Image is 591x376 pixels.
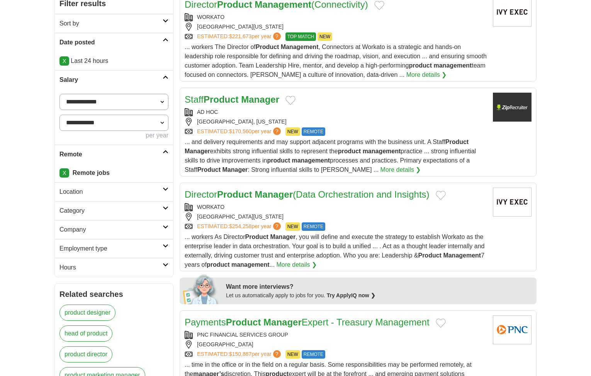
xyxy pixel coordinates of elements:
[59,187,163,196] h2: Location
[493,93,532,122] img: Company logo
[185,108,487,116] div: AD HOC
[229,351,251,357] span: $150,887
[59,75,163,85] h2: Salary
[197,222,282,231] a: ESTIMATED:$254,258per year?
[445,139,469,145] strong: Product
[59,244,163,253] h2: Employment type
[183,273,220,304] img: apply-iq-scientist.png
[406,70,447,80] a: More details ❯
[302,127,325,136] span: REMOTE
[59,131,168,140] div: per year
[59,206,163,215] h2: Category
[197,350,282,359] a: ESTIMATED:$150,887per year?
[229,128,251,134] span: $170,560
[185,118,487,126] div: [GEOGRAPHIC_DATA], [US_STATE]
[55,182,173,201] a: Location
[226,317,261,327] strong: Product
[55,145,173,164] a: Remote
[285,350,300,359] span: NEW
[255,189,293,200] strong: Manager
[185,23,487,31] div: [GEOGRAPHIC_DATA][US_STATE]
[222,166,248,173] strong: Manager
[443,252,481,259] strong: Management
[241,94,279,105] strong: Manager
[55,70,173,89] a: Salary
[55,220,173,239] a: Company
[59,56,69,66] a: X
[207,261,230,268] strong: product
[263,317,302,327] strong: Manager
[55,33,173,52] a: Date posted
[281,44,319,50] strong: Management
[436,191,446,200] button: Add to favorite jobs
[197,127,282,136] a: ESTIMATED:$170,560per year?
[59,305,115,321] a: product designer
[327,292,375,298] a: Try ApplyIQ now ❯
[59,288,168,300] h2: Related searches
[267,157,290,164] strong: product
[185,189,430,200] a: DirectorProduct Manager(Data Orchestration and Insights)
[185,317,430,327] a: PaymentsProduct ManagerExpert - Treasury Management
[292,157,330,164] strong: management
[185,203,487,211] div: WORKATO
[226,291,532,300] div: Let us automatically apply to jobs for you.
[185,44,487,78] span: ... workers The Director of , Connectors at Workato is a strategic and hands-on leadership role r...
[318,32,332,41] span: NEW
[59,38,163,47] h2: Date posted
[185,340,487,349] div: [GEOGRAPHIC_DATA]
[59,325,112,342] a: head of product
[55,201,173,220] a: Category
[285,96,295,105] button: Add to favorite jobs
[338,148,361,154] strong: product
[409,62,432,69] strong: product
[55,14,173,33] a: Sort by
[493,315,532,344] img: PNC Financial Services Group logo
[185,234,485,268] span: ... workers As Director , you will define and execute the strategy to establish Workato as the en...
[285,32,316,41] span: TOP MATCH
[59,168,69,178] a: X
[273,350,281,358] span: ?
[302,350,325,359] span: REMOTE
[185,148,210,154] strong: Manager
[185,13,487,21] div: WORKATO
[226,282,532,291] div: Want more interviews?
[229,223,251,229] span: $254,258
[418,252,441,259] strong: Product
[273,32,281,40] span: ?
[285,222,300,231] span: NEW
[276,260,317,269] a: More details ❯
[73,169,110,176] strong: Remote jobs
[380,165,421,174] a: More details ❯
[59,150,163,159] h2: Remote
[285,127,300,136] span: NEW
[270,234,295,240] strong: Manager
[374,1,384,10] button: Add to favorite jobs
[217,189,252,200] strong: Product
[273,127,281,135] span: ?
[197,166,221,173] strong: Product
[197,332,288,338] a: PNC FINANCIAL SERVICES GROUP
[273,222,281,230] span: ?
[433,62,472,69] strong: management
[493,188,532,217] img: Company logo
[55,258,173,277] a: Hours
[59,263,163,272] h2: Hours
[59,19,163,28] h2: Sort by
[197,32,282,41] a: ESTIMATED:$221,673per year?
[185,139,476,173] span: ... and delivery requirements and may support adjacent programs with the business unit. A Staff e...
[363,148,401,154] strong: management
[231,261,270,268] strong: management
[302,222,325,231] span: REMOTE
[185,213,487,221] div: [GEOGRAPHIC_DATA][US_STATE]
[185,94,279,105] a: StaffProduct Manager
[59,346,112,362] a: product director
[436,318,446,328] button: Add to favorite jobs
[256,44,279,50] strong: Product
[229,33,251,39] span: $221,673
[55,239,173,258] a: Employment type
[59,225,163,234] h2: Company
[204,94,239,105] strong: Product
[245,234,268,240] strong: Product
[59,56,168,66] p: Last 24 hours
